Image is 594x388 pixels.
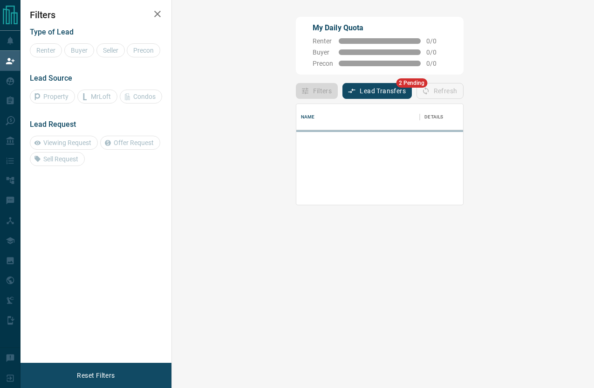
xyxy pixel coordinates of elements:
[30,74,72,83] span: Lead Source
[313,22,447,34] p: My Daily Quota
[301,104,315,130] div: Name
[313,48,333,56] span: Buyer
[426,60,447,67] span: 0 / 0
[313,60,333,67] span: Precon
[426,48,447,56] span: 0 / 0
[296,104,420,130] div: Name
[396,78,427,88] span: 2 Pending
[426,37,447,45] span: 0 / 0
[30,9,162,21] h2: Filters
[71,367,121,383] button: Reset Filters
[30,28,74,36] span: Type of Lead
[424,104,443,130] div: Details
[342,83,412,99] button: Lead Transfers
[420,104,497,130] div: Details
[30,120,76,129] span: Lead Request
[313,37,333,45] span: Renter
